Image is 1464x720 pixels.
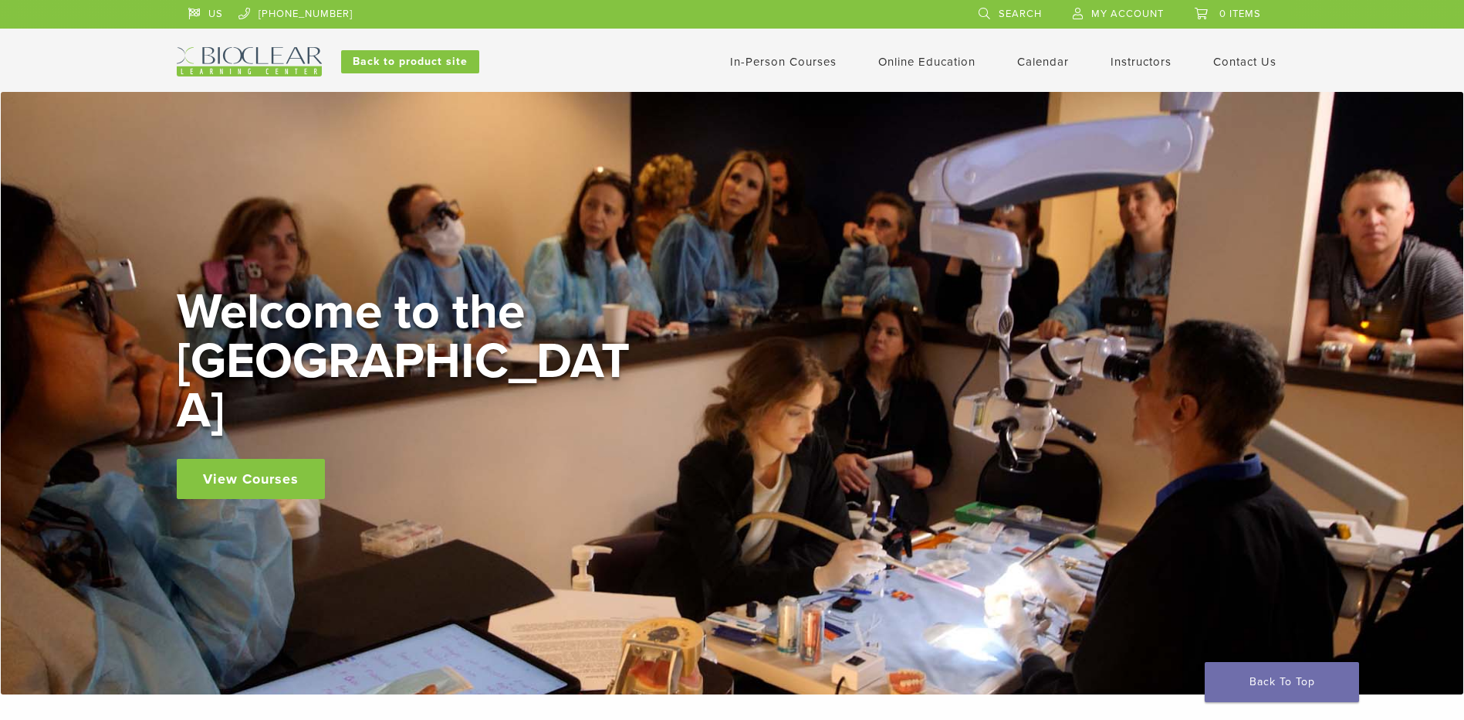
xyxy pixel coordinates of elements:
[878,55,975,69] a: Online Education
[1219,8,1261,20] span: 0 items
[730,55,837,69] a: In-Person Courses
[1213,55,1276,69] a: Contact Us
[999,8,1042,20] span: Search
[341,50,479,73] a: Back to product site
[177,287,640,436] h2: Welcome to the [GEOGRAPHIC_DATA]
[177,47,322,76] img: Bioclear
[1205,662,1359,702] a: Back To Top
[1091,8,1164,20] span: My Account
[1111,55,1172,69] a: Instructors
[177,459,325,499] a: View Courses
[1017,55,1069,69] a: Calendar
